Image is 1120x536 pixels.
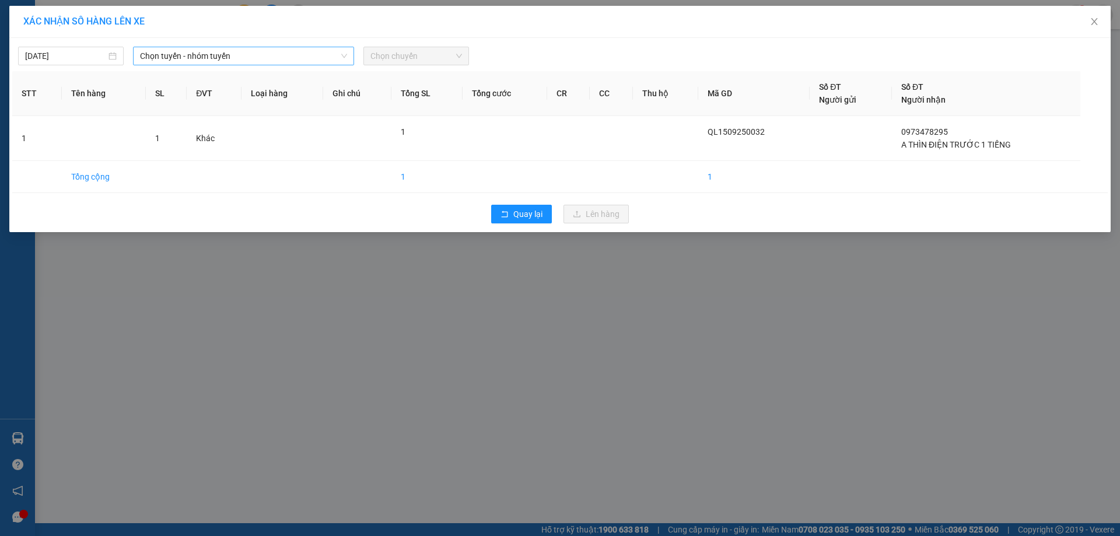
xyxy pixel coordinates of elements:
[633,71,699,116] th: Thu hộ
[12,71,62,116] th: STT
[242,71,323,116] th: Loại hàng
[341,52,348,59] span: down
[819,95,856,104] span: Người gửi
[391,161,463,193] td: 1
[708,127,765,136] span: QL1509250032
[901,95,946,104] span: Người nhận
[819,82,841,92] span: Số ĐT
[698,161,810,193] td: 1
[155,134,160,143] span: 1
[513,208,542,220] span: Quay lại
[901,127,948,136] span: 0973478295
[323,71,391,116] th: Ghi chú
[140,47,347,65] span: Chọn tuyến - nhóm tuyến
[25,50,106,62] input: 15/09/2025
[463,71,547,116] th: Tổng cước
[370,47,462,65] span: Chọn chuyến
[23,16,145,27] span: XÁC NHẬN SỐ HÀNG LÊN XE
[901,82,923,92] span: Số ĐT
[901,140,1011,149] span: A THÌN ĐIỆN TRƯỚC 1 TIẾNG
[501,210,509,219] span: rollback
[491,205,552,223] button: rollbackQuay lại
[62,161,146,193] td: Tổng cộng
[401,127,405,136] span: 1
[563,205,629,223] button: uploadLên hàng
[391,71,463,116] th: Tổng SL
[12,116,62,161] td: 1
[1090,17,1099,26] span: close
[146,71,187,116] th: SL
[547,71,590,116] th: CR
[187,116,242,161] td: Khác
[590,71,632,116] th: CC
[698,71,810,116] th: Mã GD
[1078,6,1111,38] button: Close
[62,71,146,116] th: Tên hàng
[187,71,242,116] th: ĐVT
